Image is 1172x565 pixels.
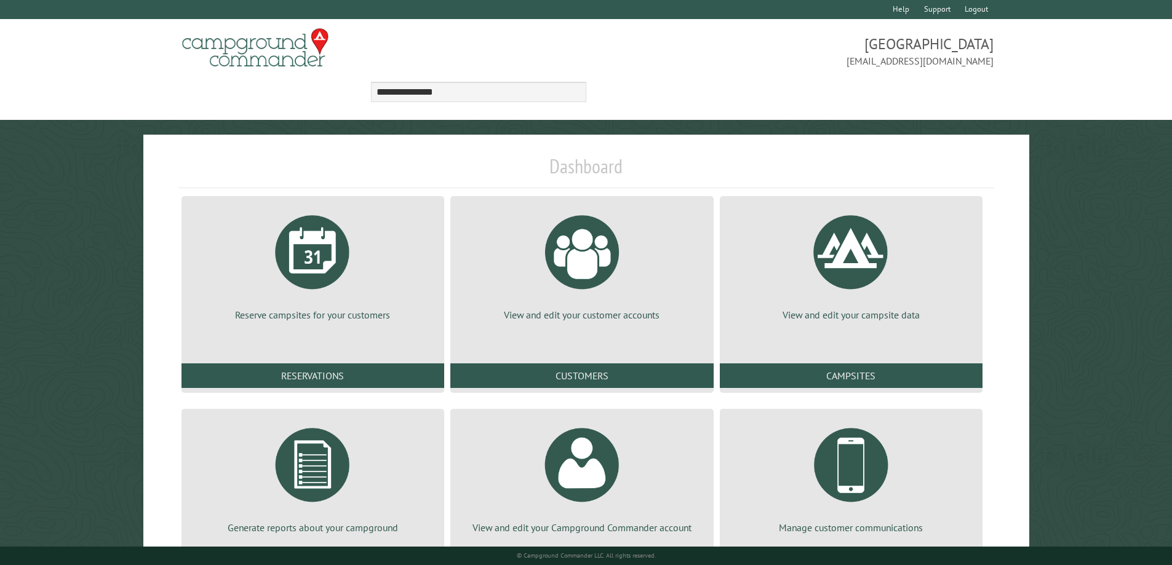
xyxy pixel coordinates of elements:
[720,363,983,388] a: Campsites
[196,308,429,322] p: Reserve campsites for your customers
[517,551,656,559] small: © Campground Commander LLC. All rights reserved.
[735,206,968,322] a: View and edit your campsite data
[735,419,968,534] a: Manage customer communications
[196,419,429,534] a: Generate reports about your campground
[181,363,444,388] a: Reservations
[586,34,994,68] span: [GEOGRAPHIC_DATA] [EMAIL_ADDRESS][DOMAIN_NAME]
[178,24,332,72] img: Campground Commander
[465,419,698,534] a: View and edit your Campground Commander account
[735,308,968,322] p: View and edit your campsite data
[196,206,429,322] a: Reserve campsites for your customers
[465,521,698,534] p: View and edit your Campground Commander account
[465,308,698,322] p: View and edit your customer accounts
[178,154,994,188] h1: Dashboard
[450,363,713,388] a: Customers
[465,206,698,322] a: View and edit your customer accounts
[735,521,968,534] p: Manage customer communications
[196,521,429,534] p: Generate reports about your campground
